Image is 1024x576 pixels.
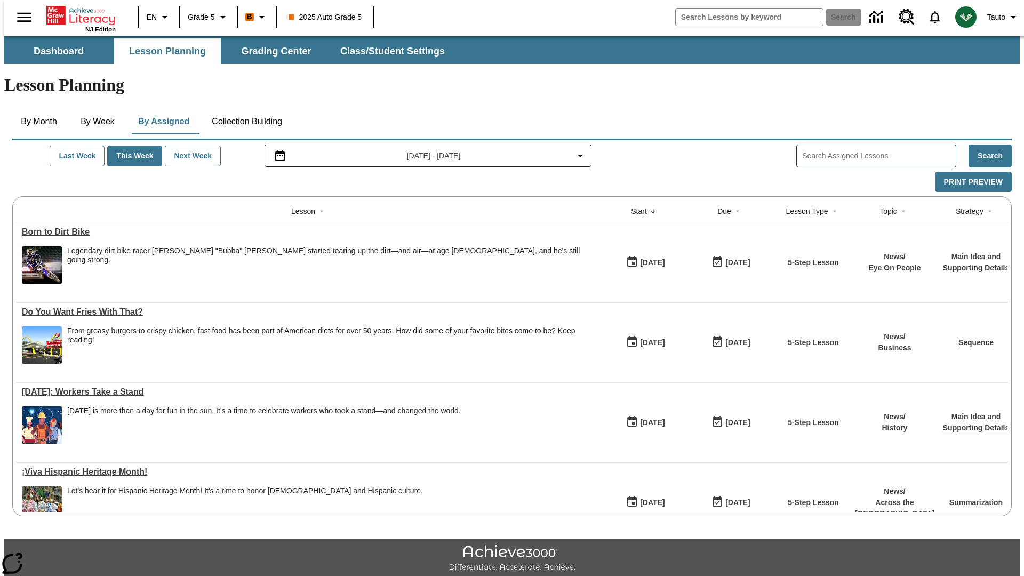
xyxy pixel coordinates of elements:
[640,256,665,269] div: [DATE]
[4,38,454,64] div: SubNavbar
[855,497,935,519] p: Across the [GEOGRAPHIC_DATA]
[247,10,252,23] span: B
[892,3,921,31] a: Resource Center, Will open in new tab
[622,412,668,433] button: 09/18/25: First time the lesson was available
[22,227,597,237] div: Born to Dirt Bike
[22,326,62,364] img: One of the first McDonald's stores, with the iconic red sign and golden arches.
[4,75,1020,95] h1: Lesson Planning
[67,246,597,265] div: Legendary dirt bike racer [PERSON_NAME] "Bubba" [PERSON_NAME] started tearing up the dirt—and air...
[828,205,841,218] button: Sort
[640,496,665,509] div: [DATE]
[241,7,273,27] button: Boost Class color is orange. Change class color
[863,3,892,32] a: Data Center
[67,326,597,345] div: From greasy burgers to crispy chicken, fast food has been part of American diets for over 50 year...
[46,4,116,33] div: Home
[114,38,221,64] button: Lesson Planning
[22,387,597,397] div: Labor Day: Workers Take a Stand
[731,205,744,218] button: Sort
[67,486,423,524] div: Let's hear it for Hispanic Heritage Month! It's a time to honor Hispanic Americans and Hispanic c...
[949,3,983,31] button: Select a new avatar
[786,206,828,217] div: Lesson Type
[882,422,907,434] p: History
[71,109,124,134] button: By Week
[983,205,996,218] button: Sort
[22,486,62,524] img: A photograph of Hispanic women participating in a parade celebrating Hispanic culture. The women ...
[46,5,116,26] a: Home
[987,12,1005,23] span: Tauto
[725,256,750,269] div: [DATE]
[956,206,983,217] div: Strategy
[788,337,839,348] p: 5-Step Lesson
[725,416,750,429] div: [DATE]
[882,411,907,422] p: News /
[878,342,911,354] p: Business
[315,205,328,218] button: Sort
[725,336,750,349] div: [DATE]
[955,6,977,28] img: avatar image
[640,336,665,349] div: [DATE]
[708,332,754,353] button: 09/18/25: Last day the lesson can be accessed
[958,338,994,347] a: Sequence
[22,307,597,317] a: Do You Want Fries With That?, Lessons
[142,7,176,27] button: Language: EN, Select a language
[622,332,668,353] button: 09/18/25: First time the lesson was available
[622,252,668,273] button: 09/18/25: First time the lesson was available
[130,109,198,134] button: By Assigned
[717,206,731,217] div: Due
[897,205,910,218] button: Sort
[943,412,1009,432] a: Main Idea and Supporting Details
[788,497,839,508] p: 5-Step Lesson
[647,205,660,218] button: Sort
[22,246,62,284] img: Motocross racer James Stewart flies through the air on his dirt bike.
[788,257,839,268] p: 5-Step Lesson
[5,38,112,64] button: Dashboard
[407,150,461,162] span: [DATE] - [DATE]
[85,26,116,33] span: NJ Edition
[188,12,215,23] span: Grade 5
[640,416,665,429] div: [DATE]
[165,146,221,166] button: Next Week
[868,262,921,274] p: Eye On People
[879,206,897,217] div: Topic
[949,498,1003,507] a: Summarization
[22,467,597,477] a: ¡Viva Hispanic Heritage Month! , Lessons
[22,307,597,317] div: Do You Want Fries With That?
[449,545,575,572] img: Achieve3000 Differentiate Accelerate Achieve
[631,206,647,217] div: Start
[12,109,66,134] button: By Month
[943,252,1009,272] a: Main Idea and Supporting Details
[203,109,291,134] button: Collection Building
[67,246,597,284] div: Legendary dirt bike racer James "Bubba" Stewart started tearing up the dirt—and air—at age 4, and...
[22,467,597,477] div: ¡Viva Hispanic Heritage Month!
[676,9,823,26] input: search field
[50,146,105,166] button: Last Week
[788,417,839,428] p: 5-Step Lesson
[708,492,754,513] button: 09/21/25: Last day the lesson can be accessed
[868,251,921,262] p: News /
[67,326,597,364] div: From greasy burgers to crispy chicken, fast food has been part of American diets for over 50 year...
[921,3,949,31] a: Notifications
[67,486,423,495] div: Let's hear it for Hispanic Heritage Month! It's a time to honor [DEMOGRAPHIC_DATA] and Hispanic c...
[67,406,461,415] div: [DATE] is more than a day for fun in the sun. It's a time to celebrate workers who took a stand—a...
[183,7,234,27] button: Grade: Grade 5, Select a grade
[708,412,754,433] button: 09/18/25: Last day the lesson can be accessed
[9,2,40,33] button: Open side menu
[223,38,330,64] button: Grading Center
[969,145,1012,167] button: Search
[878,331,911,342] p: News /
[67,406,461,444] div: Labor Day is more than a day for fun in the sun. It's a time to celebrate workers who took a stan...
[935,172,1012,193] button: Print Preview
[802,148,956,164] input: Search Assigned Lessons
[332,38,453,64] button: Class/Student Settings
[622,492,668,513] button: 09/18/25: First time the lesson was available
[22,227,597,237] a: Born to Dirt Bike, Lessons
[855,486,935,497] p: News /
[147,12,157,23] span: EN
[574,149,587,162] svg: Collapse Date Range Filter
[22,406,62,444] img: A banner with a blue background shows an illustrated row of diverse men and women dressed in clot...
[4,36,1020,64] div: SubNavbar
[291,206,315,217] div: Lesson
